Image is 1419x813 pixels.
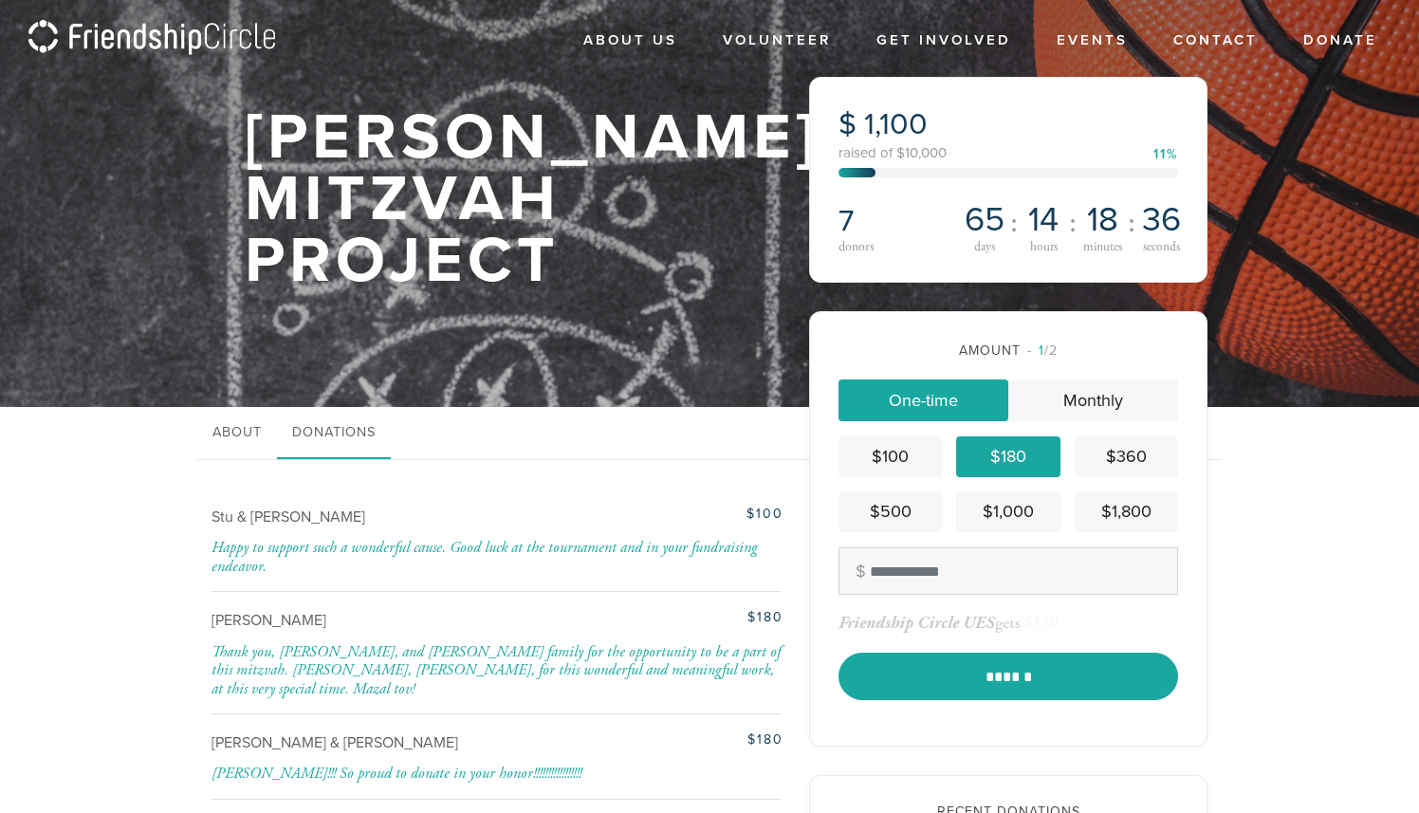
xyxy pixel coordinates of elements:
[1159,23,1272,59] a: Contact
[709,23,845,59] a: Volunteer
[964,499,1052,525] div: $1,000
[974,241,995,254] span: days
[964,444,1052,470] div: $180
[212,733,458,752] span: [PERSON_NAME] & [PERSON_NAME]
[1010,208,1018,238] span: :
[569,23,691,59] a: About Us
[1027,342,1058,359] span: /2
[862,23,1025,59] a: Get Involved
[1008,379,1178,421] a: Monthly
[838,612,995,634] span: Friendship Circle UES
[1042,23,1142,59] a: Events
[584,607,783,627] div: $180
[212,539,783,576] div: Happy to support such a wonderful cause. Good luck at the tournament and in your fundraising ende...
[584,730,783,749] div: $180
[838,240,955,253] div: donors
[864,106,928,142] span: 1,100
[1289,23,1391,59] a: Donate
[28,20,275,57] img: logo_fc.png
[245,107,819,291] h1: [PERSON_NAME] Mitzvah Project
[1075,436,1178,477] a: $360
[838,146,1178,160] div: raised of $10,000
[1143,241,1180,254] span: seconds
[197,407,277,460] a: About
[1142,203,1181,237] span: 36
[1024,612,1059,634] div: $180
[1069,208,1077,238] span: :
[212,765,783,783] div: [PERSON_NAME]!!! So proud to donate in your honor!!!!!!!!!!!!!!!!!
[838,436,942,477] a: $100
[846,499,934,525] div: $500
[1087,203,1118,237] span: 18
[212,611,326,630] span: [PERSON_NAME]
[1075,491,1178,532] a: $1,800
[838,106,857,142] span: $
[584,504,783,524] div: $100
[838,379,1008,421] a: One-time
[1028,203,1059,237] span: 14
[838,203,955,239] h2: 7
[838,341,1178,360] div: Amount
[1039,342,1044,359] span: 1
[1153,148,1178,161] div: 11%
[1082,499,1170,525] div: $1,800
[1030,241,1058,254] span: hours
[212,643,783,698] div: Thank you, [PERSON_NAME], and [PERSON_NAME] family for the opportunity to be a part of this mitzv...
[846,444,934,470] div: $100
[212,508,365,527] span: Stu & [PERSON_NAME]
[956,491,1060,532] a: $1,000
[1083,241,1122,254] span: minutes
[965,203,1004,237] span: 65
[838,612,1021,634] div: gets
[956,436,1060,477] a: $180
[1128,208,1135,238] span: :
[1082,444,1170,470] div: $360
[277,407,391,460] a: Donations
[838,491,942,532] a: $500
